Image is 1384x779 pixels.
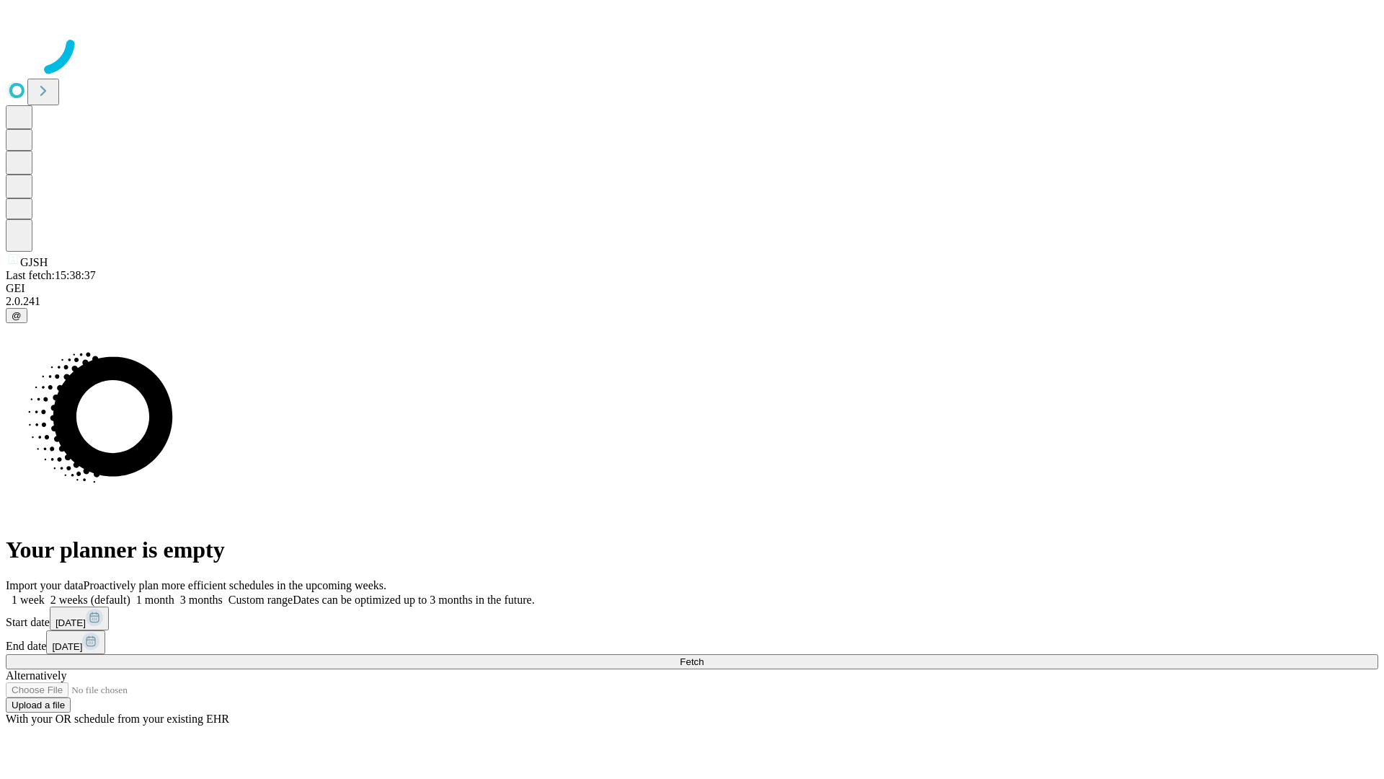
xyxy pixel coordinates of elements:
[50,607,109,630] button: [DATE]
[6,713,229,725] span: With your OR schedule from your existing EHR
[6,579,84,591] span: Import your data
[6,269,96,281] span: Last fetch: 15:38:37
[6,308,27,323] button: @
[6,630,1378,654] div: End date
[6,282,1378,295] div: GEI
[56,617,86,628] span: [DATE]
[12,594,45,606] span: 1 week
[46,630,105,654] button: [DATE]
[6,669,66,682] span: Alternatively
[229,594,293,606] span: Custom range
[6,607,1378,630] div: Start date
[84,579,386,591] span: Proactively plan more efficient schedules in the upcoming weeks.
[6,537,1378,563] h1: Your planner is empty
[52,641,82,652] span: [DATE]
[136,594,174,606] span: 1 month
[180,594,223,606] span: 3 months
[6,697,71,713] button: Upload a file
[20,256,48,268] span: GJSH
[50,594,130,606] span: 2 weeks (default)
[6,654,1378,669] button: Fetch
[12,310,22,321] span: @
[6,295,1378,308] div: 2.0.241
[293,594,534,606] span: Dates can be optimized up to 3 months in the future.
[680,656,704,667] span: Fetch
